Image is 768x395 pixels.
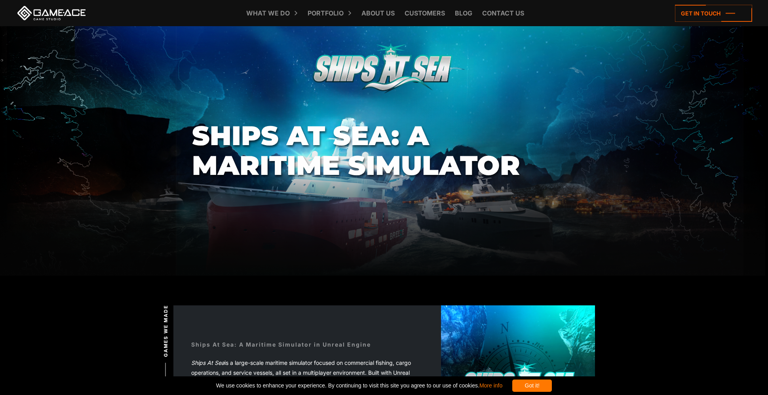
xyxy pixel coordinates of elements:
h1: Ships At Sea: A Maritime Simulator [192,121,576,180]
div: Ships At Sea: A Maritime Simulator in Unreal Engine [191,340,371,349]
em: Ships At Sea [191,359,224,366]
span: Games we made [162,305,169,357]
div: Got it! [512,380,552,392]
a: Get in touch [675,5,752,22]
a: More info [479,382,502,389]
span: We use cookies to enhance your experience. By continuing to visit this site you agree to our use ... [216,380,502,392]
